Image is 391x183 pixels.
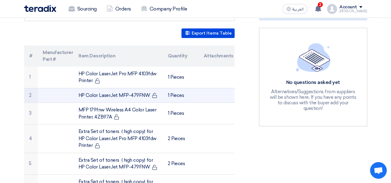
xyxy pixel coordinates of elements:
[24,153,38,174] td: 5
[136,2,192,16] a: Company Profile
[24,88,38,103] td: 2
[181,28,235,38] button: Export Items Table
[74,124,163,153] td: Extra Set of toners ( high copy) for HP Color LaserJet Pro MFP 4103fdw Printer
[74,67,163,88] td: HP Color LaserJet Pro MFP 4103fdw Printer
[74,88,163,103] td: HP Color LaserJet MFP-479FNW
[24,67,38,88] td: 1
[64,2,102,16] a: Sourcing
[199,45,235,67] th: Attachments
[327,4,337,14] img: profile_test.png
[370,162,387,179] div: Open chat
[24,124,38,153] td: 4
[318,2,323,7] span: 2
[74,153,163,174] td: Extra Set of toners ( high copy) for HP Color LaserJet MFP-479FNW
[163,124,199,153] td: 2 Pieces
[268,89,358,111] div: Alternatives/Suggestions from suppliers will be shown here, If you have any points to discuss wit...
[339,10,367,13] div: [PERSON_NAME]
[163,67,199,88] td: 1 Pieces
[163,45,199,67] th: Quantity
[24,5,56,12] img: Teradix logo
[283,4,307,14] button: العربية
[163,103,199,124] td: 1 Pieces
[163,88,199,103] td: 1 Pieces
[163,153,199,174] td: 2 Pieces
[296,43,330,72] img: empty_state_list.svg
[102,2,136,16] a: Orders
[24,45,38,67] th: #
[268,79,358,86] div: No questions asked yet
[292,7,304,11] span: العربية
[74,45,163,67] th: Item Description
[339,5,357,10] div: Account
[74,103,163,124] td: MFP 179fnw Wireless A4 Color Laser Printer, 4ZB97A
[24,103,38,124] td: 3
[38,45,74,67] th: Manufacturer Part #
